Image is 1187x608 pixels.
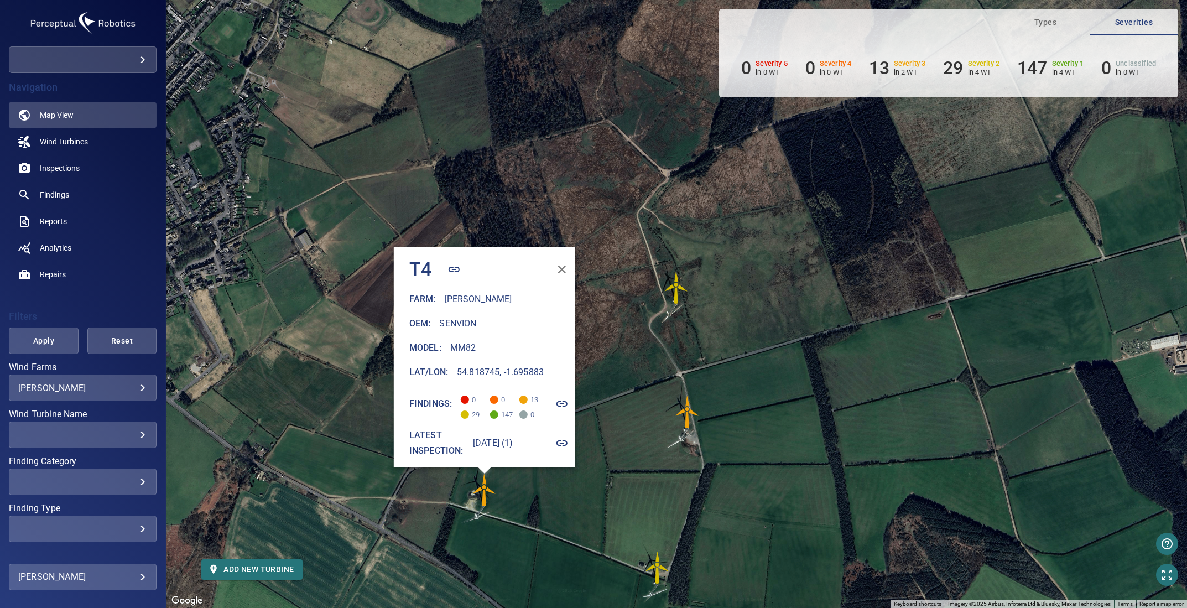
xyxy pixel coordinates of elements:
[9,261,157,288] a: repairs noActive
[87,328,157,354] button: Reset
[461,389,478,404] span: 0
[40,216,67,227] span: Reports
[9,82,157,93] h4: Navigation
[894,600,941,608] button: Keyboard shortcuts
[948,601,1111,607] span: Imagery ©2025 Airbus, Infoterra Ltd & Bluesky, Maxar Technologies
[968,60,1000,67] h6: Severity 2
[490,404,508,419] span: 147
[1017,58,1047,79] h6: 147
[9,102,157,128] a: map active
[461,404,478,419] span: 29
[1116,60,1156,67] h6: Unclassified
[9,155,157,181] a: inspections noActive
[40,242,71,253] span: Analytics
[805,58,815,79] h6: 0
[409,258,432,281] h4: T4
[1017,58,1084,79] li: Severity 1
[671,396,704,429] img: windFarmIconCat3.svg
[660,271,693,304] gmp-advanced-marker: T1
[1096,15,1172,29] span: Severities
[820,68,852,76] p: in 0 WT
[409,365,448,380] h6: Lat/Lon :
[756,60,788,67] h6: Severity 5
[409,428,464,459] h6: Latest inspection:
[461,396,469,404] span: Severity 5
[9,128,157,155] a: windturbines noActive
[968,68,1000,76] p: in 4 WT
[440,316,477,331] h6: Senvion
[40,110,74,121] span: Map View
[641,551,674,584] img: windFarmIconCat2.svg
[23,334,65,348] span: Apply
[671,396,704,429] gmp-advanced-marker: T2
[468,474,501,507] gmp-advanced-marker: T4
[9,311,157,322] h4: Filters
[40,163,80,174] span: Inspections
[201,559,303,580] button: Add new turbine
[457,365,544,380] h6: 54.818745, -1.695883
[40,136,88,147] span: Wind Turbines
[741,58,751,79] h6: 0
[490,389,508,404] span: 0
[9,422,157,448] div: Wind Turbine Name
[1052,60,1084,67] h6: Severity 1
[1101,58,1111,79] h6: 0
[409,292,436,307] h6: Farm :
[9,516,157,542] div: Finding Type
[409,396,452,412] h6: Findings:
[210,563,294,576] span: Add new turbine
[943,58,963,79] h6: 29
[9,504,157,513] label: Finding Type
[18,568,147,586] div: [PERSON_NAME]
[9,328,79,354] button: Apply
[468,474,501,507] img: windFarmIconCat3.svg
[1116,68,1156,76] p: in 0 WT
[943,58,999,79] li: Severity 2
[1139,601,1184,607] a: Report a map error
[490,396,498,404] span: Severity 4
[169,594,205,608] a: Open this area in Google Maps (opens a new window)
[409,340,441,356] h6: Model :
[409,316,431,331] h6: Oem :
[805,58,852,79] li: Severity 4
[28,9,138,38] img: edf-logo
[9,410,157,419] label: Wind Turbine Name
[9,363,157,372] label: Wind Farms
[641,551,674,584] gmp-advanced-marker: T3
[101,334,143,348] span: Reset
[18,383,147,393] div: [PERSON_NAME]
[9,235,157,261] a: analytics noActive
[40,269,66,280] span: Repairs
[445,292,512,307] h6: [PERSON_NAME]
[169,594,205,608] img: Google
[1008,15,1083,29] span: Types
[9,46,157,73] div: edf
[461,410,469,419] span: Severity 2
[9,469,157,495] div: Finding Category
[894,60,926,67] h6: Severity 3
[741,58,788,79] li: Severity 5
[1101,58,1156,79] li: Severity Unclassified
[9,181,157,208] a: findings noActive
[1117,601,1133,607] a: Terms
[9,208,157,235] a: reports noActive
[756,68,788,76] p: in 0 WT
[9,375,157,401] div: Wind Farms
[869,58,889,79] h6: 13
[894,68,926,76] p: in 2 WT
[519,404,537,419] span: 0
[473,435,513,451] h6: [DATE] (1)
[1052,68,1084,76] p: in 4 WT
[40,189,69,200] span: Findings
[490,410,498,419] span: Severity 1
[820,60,852,67] h6: Severity 4
[9,457,157,466] label: Finding Category
[519,389,537,404] span: 13
[660,271,693,304] img: windFarmIconCat2.svg
[450,340,476,356] h6: MM82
